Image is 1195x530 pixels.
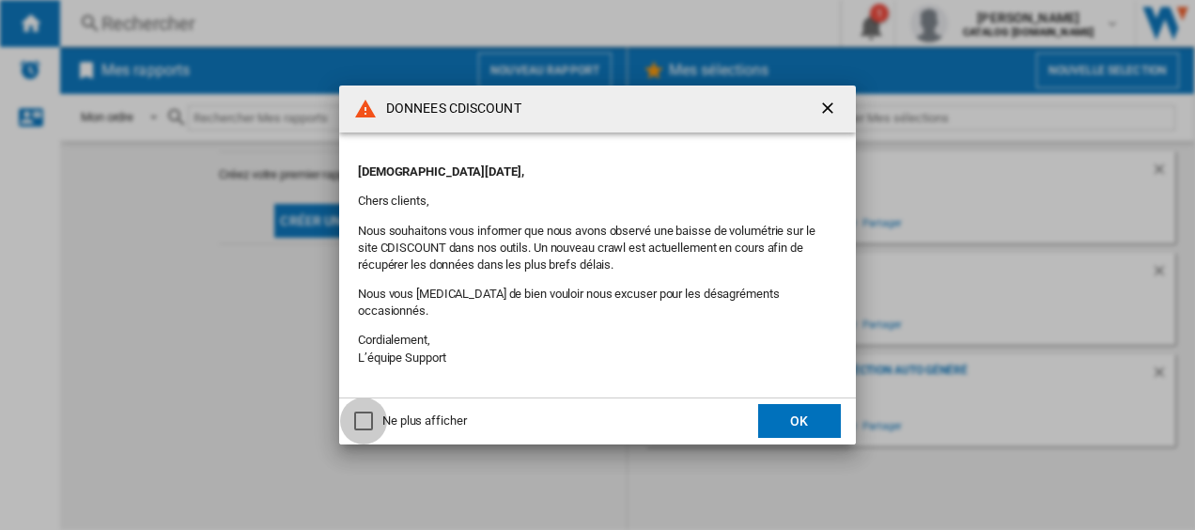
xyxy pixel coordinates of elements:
p: Cordialement, L’équipe Support [358,332,837,366]
p: Chers clients, [358,193,837,210]
h4: DONNEES CDISCOUNT [377,100,521,118]
md-checkbox: Ne plus afficher [354,413,466,430]
button: OK [758,404,841,438]
div: Ne plus afficher [382,413,466,429]
p: Nous souhaitons vous informer que nous avons observé une baisse de volumétrie sur le site CDISCOU... [358,223,837,274]
ng-md-icon: getI18NText('BUTTONS.CLOSE_DIALOG') [818,99,841,121]
strong: [DEMOGRAPHIC_DATA][DATE], [358,164,524,179]
button: getI18NText('BUTTONS.CLOSE_DIALOG') [811,90,848,128]
p: Nous vous [MEDICAL_DATA] de bien vouloir nous excuser pour les désagréments occasionnés. [358,286,837,320]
